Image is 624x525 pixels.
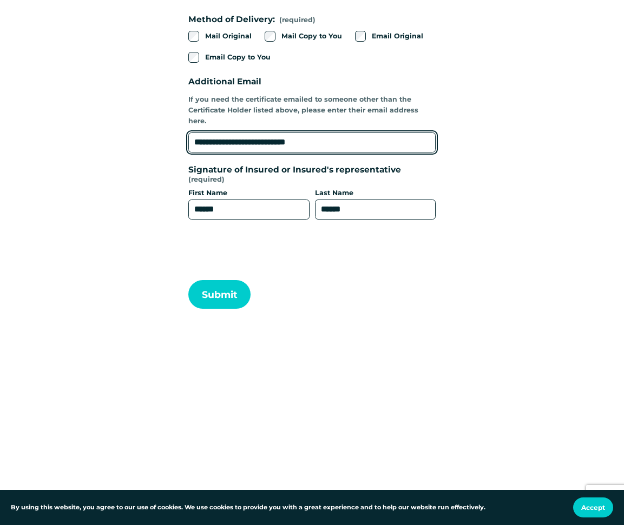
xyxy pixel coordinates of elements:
[188,188,309,200] div: First Name
[188,163,401,177] span: Signature of Insured or Insured's representative
[188,91,436,130] p: If you need the certificate emailed to someone other than the Certificate Holder listed above, pl...
[244,488,333,504] p: Resources
[581,503,605,511] span: Accept
[372,31,423,42] span: Email Original
[315,188,436,200] div: Last Name
[573,497,613,517] button: Accept
[205,52,271,63] span: Email Copy to You
[265,31,275,42] input: Mail Copy to You
[188,176,225,183] span: (required)
[11,503,485,513] p: By using this website, you agree to our use of cookies. We use cookies to provide you with a grea...
[355,31,366,42] input: Email Original
[188,52,199,63] input: Email Copy to You
[188,31,199,42] input: Mail Original
[205,31,252,42] span: Mail Original
[188,75,261,89] span: Additional Email
[339,488,428,504] p: Company
[188,280,251,308] button: SubmitSubmit
[281,31,342,42] span: Mail Copy to You
[202,289,238,300] span: Submit
[149,488,238,504] p: Who we Insure
[279,15,316,25] span: (required)
[55,488,120,504] p: Products
[188,13,275,26] span: Method of Delivery:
